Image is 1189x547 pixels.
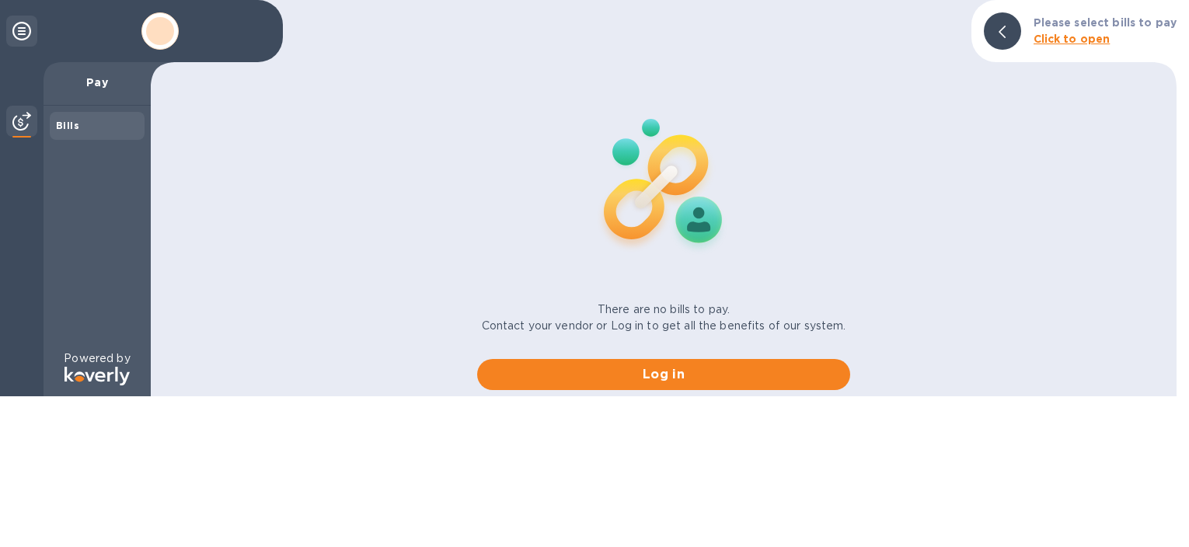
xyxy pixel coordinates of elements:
[477,359,850,390] button: Log in
[482,301,846,334] p: There are no bills to pay. Contact your vendor or Log in to get all the benefits of our system.
[490,365,838,384] span: Log in
[56,75,138,90] p: Pay
[1034,33,1111,45] b: Click to open
[64,350,130,367] p: Powered by
[1034,16,1177,29] b: Please select bills to pay
[65,367,130,385] img: Logo
[56,120,79,131] b: Bills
